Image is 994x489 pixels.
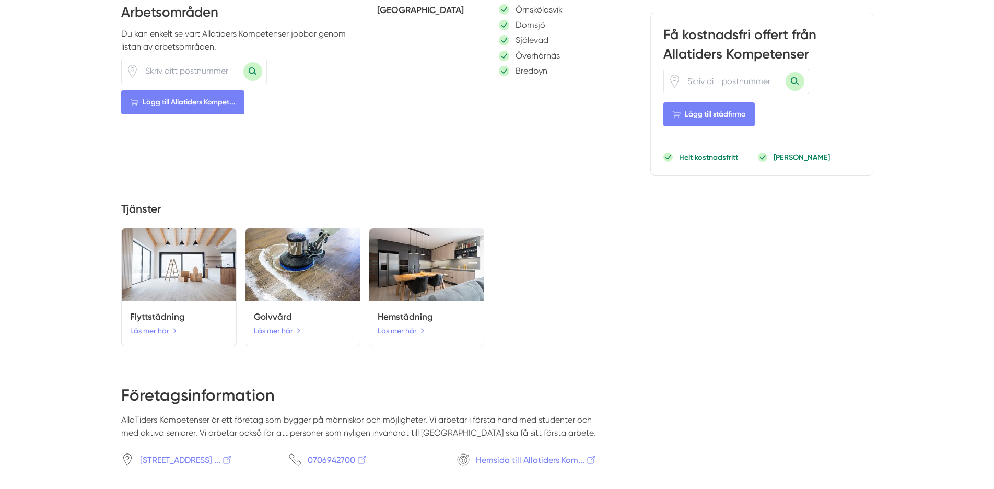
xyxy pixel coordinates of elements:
[668,75,681,88] span: Klicka för att använda din position.
[140,453,233,467] span: [STREET_ADDRESS] ...
[254,310,352,324] h5: Golvvård
[516,3,563,16] p: Örnsköldsvik
[130,325,177,336] a: Läs mer här
[516,49,560,62] p: Överhörnäs
[308,453,368,467] span: 0706942700
[289,453,301,466] svg: Telefon
[378,325,425,336] a: Läs mer här
[121,413,609,448] p: AllaTiders Kompetenser är ett företag som bygger på människor och möjligheter. Vi arbetar i först...
[126,65,139,78] svg: Pin / Karta
[516,64,547,77] p: Bredbyn
[516,33,548,46] p: Själevad
[377,3,474,20] h5: [GEOGRAPHIC_DATA]
[121,453,273,467] a: [STREET_ADDRESS] ...
[663,26,860,68] h3: Få kostnadsfri offert från Allatiders Kompetenser
[668,75,681,88] svg: Pin / Karta
[378,310,475,324] h5: Hemstädning
[130,310,228,324] h5: Flyttstädning
[121,384,609,413] h2: Företagsinformation
[121,201,609,220] h4: Tjänster
[516,18,545,31] p: Domsjö
[121,27,353,54] p: Du kan enkelt se vart Allatiders Kompetenser jobbar genom listan av arbetsområden.
[774,152,830,162] p: [PERSON_NAME]
[139,59,243,83] input: Skriv ditt postnummer
[681,69,786,93] input: Skriv ditt postnummer
[121,90,244,114] : Lägg till Allatiders Kompet...
[289,453,440,467] a: 0706942700
[243,62,262,81] button: Sök med postnummer
[786,72,804,91] button: Sök med postnummer
[369,228,484,301] img: Allatiders Kompetenser utför tjänsten Hemstädning
[476,453,597,467] span: Hemsida till Allatiders Kom...
[245,228,360,301] img: Allatiders Kompetenser utför tjänsten Golvvård
[121,3,353,27] h3: Arbetsområden
[122,228,236,301] img: Allatiders Kompetenser utför tjänsten Flyttstädning
[679,152,738,162] p: Helt kostnadsfritt
[126,65,139,78] span: Klicka för att använda din position.
[663,102,755,126] : Lägg till städfirma
[254,325,301,336] a: Läs mer här
[457,453,609,467] a: Hemsida till Allatiders Kom...
[121,453,134,466] svg: Pin / Karta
